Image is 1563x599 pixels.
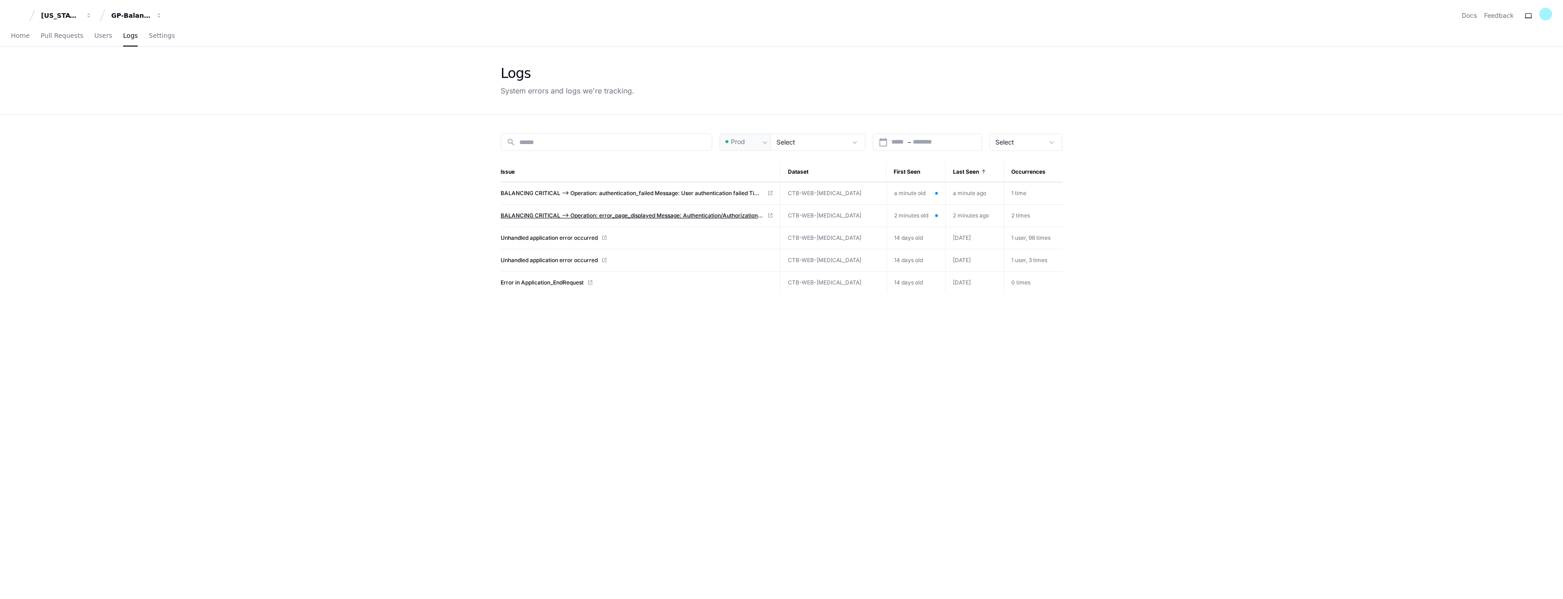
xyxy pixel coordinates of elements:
[886,227,946,249] td: 14 days old
[908,138,911,147] span: –
[108,7,166,24] button: GP-Balancing
[501,234,598,242] span: Unhandled application error occurred
[501,85,634,96] div: System errors and logs we're tracking.
[501,190,764,197] span: BALANCING CRITICAL --> Operation: authentication_failed Message: User authentication failed Times...
[41,26,83,46] a: Pull Requests
[501,212,764,219] span: BALANCING CRITICAL --> Operation: error_page_displayed Message: Authentication/Authorization erro...
[1484,11,1514,20] button: Feedback
[886,182,946,204] td: a minute old
[1011,212,1030,219] span: 2 times
[501,234,773,242] a: Unhandled application error occurred
[94,26,112,46] a: Users
[946,205,1004,227] td: 2 minutes ago
[123,33,138,38] span: Logs
[781,182,886,205] td: CTB-WEB-[MEDICAL_DATA]
[886,249,946,271] td: 14 days old
[501,162,781,182] th: Issue
[501,190,773,197] a: BALANCING CRITICAL --> Operation: authentication_failed Message: User authentication failed Times...
[501,257,598,264] span: Unhandled application error occurred
[879,138,888,147] mat-icon: calendar_today
[149,26,175,46] a: Settings
[879,138,888,147] button: Open calendar
[886,205,946,227] td: 2 minutes old
[1011,257,1047,263] span: 1 user, 3 times
[781,205,886,227] td: CTB-WEB-[MEDICAL_DATA]
[149,33,175,38] span: Settings
[781,227,886,249] td: CTB-WEB-[MEDICAL_DATA]
[894,168,920,176] span: First Seen
[37,7,96,24] button: [US_STATE] Pacific
[953,168,979,176] span: Last Seen
[1004,162,1062,182] th: Occurrences
[776,138,795,146] span: Select
[507,138,516,147] mat-icon: search
[781,249,886,272] td: CTB-WEB-[MEDICAL_DATA]
[731,137,745,146] span: Prod
[995,138,1014,146] span: Select
[1011,279,1030,286] span: 0 times
[946,182,1004,205] td: a minute ago
[781,272,886,294] td: CTB-WEB-[MEDICAL_DATA]
[781,162,886,182] th: Dataset
[501,279,773,286] a: Error in Application_EndRequest
[946,227,1004,249] td: [DATE]
[123,26,138,46] a: Logs
[11,26,30,46] a: Home
[501,65,634,82] div: Logs
[11,33,30,38] span: Home
[1011,190,1026,196] span: 1 time
[41,33,83,38] span: Pull Requests
[946,272,1004,294] td: [DATE]
[1462,11,1477,20] a: Docs
[501,212,773,219] a: BALANCING CRITICAL --> Operation: error_page_displayed Message: Authentication/Authorization erro...
[501,257,773,264] a: Unhandled application error occurred
[94,33,112,38] span: Users
[41,11,80,20] div: [US_STATE] Pacific
[111,11,150,20] div: GP-Balancing
[1011,234,1051,241] span: 1 user, 98 times
[886,272,946,294] td: 14 days old
[946,249,1004,272] td: [DATE]
[501,279,584,286] span: Error in Application_EndRequest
